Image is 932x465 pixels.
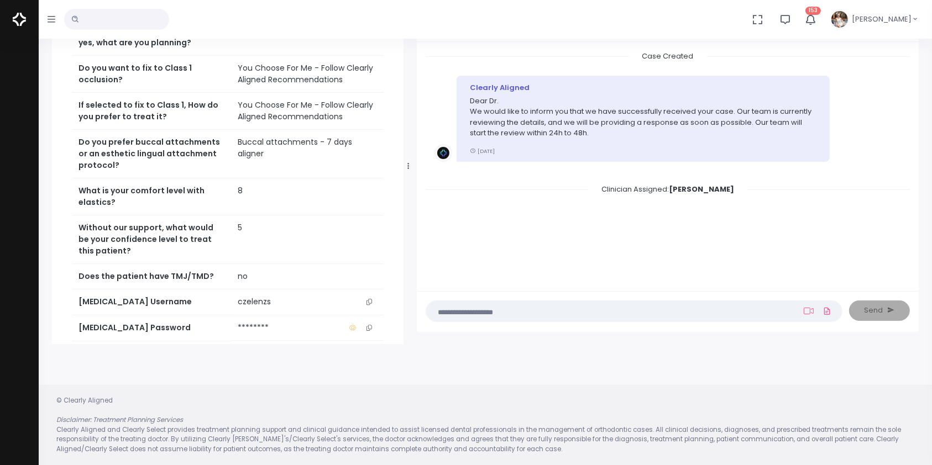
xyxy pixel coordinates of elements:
th: [MEDICAL_DATA] Password [72,315,231,341]
img: Logo Horizontal [13,8,26,31]
div: © Clearly Aligned Clearly Aligned and Clearly Select provides treatment planning support and clin... [45,396,925,454]
td: 5 [231,215,384,264]
div: Clearly Aligned [470,82,816,93]
span: 153 [805,7,821,15]
img: Header Avatar [830,9,850,29]
th: Without our support, what would be your confidence level to treat this patient? [72,215,231,264]
td: 8 [231,178,384,215]
p: Dear Dr. We would like to inform you that we have successfully received your case. Our team is cu... [470,96,816,139]
span: Clinician Assigned: [588,181,747,198]
th: What is your comfort level with elastics? [72,178,231,215]
b: [PERSON_NAME] [669,184,734,194]
small: [DATE] [470,147,495,155]
td: You Choose For Me - Follow Clearly Aligned Recommendations [231,56,384,93]
th: Do you prefer buccal attachments or an esthetic lingual attachment protocol? [72,130,231,178]
th: [MEDICAL_DATA] Username [72,289,231,315]
th: Do you want to fix to Class 1 occlusion? [72,56,231,93]
span: [PERSON_NAME] [852,14,912,25]
div: scrollable content [426,51,910,280]
td: czelenzs [231,289,384,315]
a: Add Files [820,301,834,321]
em: Disclaimer: Treatment Planning Services [56,415,183,424]
th: Code [72,341,231,366]
td: no [231,264,384,289]
td: Buccal attachments - 7 days aligner [231,130,384,178]
td: You Choose For Me - Follow Clearly Aligned Recommendations [231,93,384,130]
th: Does the patient have TMJ/TMD? [72,264,231,289]
span: Case Created [629,47,707,65]
th: If selected to fix to Class 1, How do you prefer to treat it? [72,93,231,130]
td: #81DB7E29 [231,341,384,366]
a: Add Loom Video [802,307,816,315]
